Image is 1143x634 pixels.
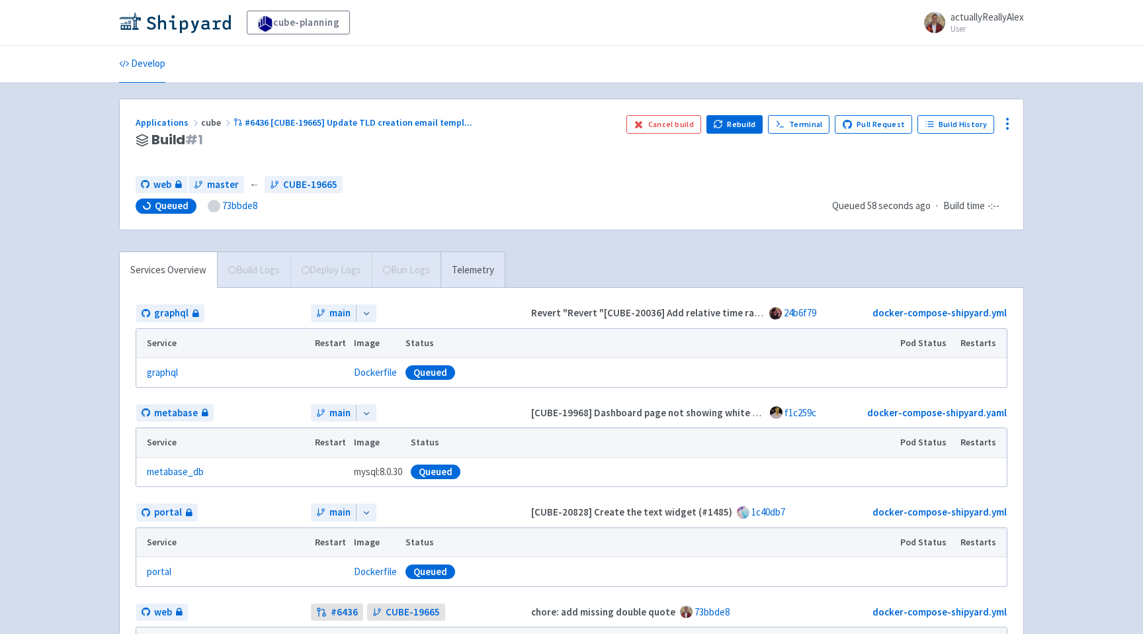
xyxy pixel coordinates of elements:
div: Queued [405,365,455,380]
span: Queued [832,199,931,212]
span: portal [154,505,182,520]
a: cube-planning [247,11,350,34]
a: graphql [147,365,178,381]
th: Service [136,428,310,457]
a: portal [147,565,171,580]
a: 1c40db7 [751,506,785,518]
span: main [329,505,351,520]
span: master [207,177,239,193]
a: #6436 [CUBE-19665] Update TLD creation email templ... [233,116,474,128]
button: Rebuild [706,115,763,134]
a: docker-compose-shipyard.yml [872,306,1007,319]
div: Queued [405,565,455,579]
th: Pod Status [896,428,956,457]
th: Image [350,428,407,457]
th: Restart [310,528,350,557]
a: master [189,176,244,194]
span: web [154,605,172,620]
th: Restarts [956,528,1007,557]
th: Restart [310,329,350,358]
a: CUBE-19665 [265,176,343,194]
a: 73bbde8 [222,199,257,212]
span: metabase [154,406,198,421]
strong: Revert "Revert "[CUBE-20036] Add relative time range fields (#356)" (#360)" (#361) [531,306,898,319]
div: Queued [411,465,460,479]
a: docker-compose-shipyard.yml [872,606,1007,618]
a: Dockerfile [354,366,397,379]
th: Status [407,428,896,457]
a: Applications [136,116,201,128]
a: metabase_db [147,465,204,480]
th: Status [402,528,896,557]
span: cube [201,116,233,128]
div: · [832,199,1007,214]
a: actuallyReallyAlex User [916,12,1024,33]
th: Service [136,329,310,358]
span: main [329,406,351,421]
a: 73bbde8 [695,606,730,618]
a: graphql [136,304,204,322]
th: Restarts [956,329,1007,358]
small: User [951,24,1024,33]
span: actuallyReallyAlex [951,11,1024,23]
span: mysql:8.0.30 [354,465,402,480]
time: 58 seconds ago [867,199,931,212]
a: docker-compose-shipyard.yaml [867,406,1007,419]
a: Build History [917,115,994,134]
a: main [311,304,356,322]
a: CUBE-19665 [367,604,445,621]
span: Build time [943,199,985,214]
a: Pull Request [835,115,912,134]
a: Services Overview [120,252,217,289]
th: Pod Status [896,528,956,557]
span: graphql [154,306,189,321]
a: main [311,504,356,521]
a: Telemetry [441,252,505,289]
th: Restart [310,428,350,457]
button: Cancel build [626,115,701,134]
span: CUBE-19665 [386,605,440,620]
strong: [CUBE-19968] Dashboard page not showing white background (#83) [531,406,830,419]
th: Image [350,329,402,358]
strong: # 6436 [331,605,358,620]
a: web [136,176,187,194]
a: Terminal [768,115,829,134]
a: docker-compose-shipyard.yml [872,506,1007,518]
th: Restarts [956,428,1007,457]
a: #6436 [311,604,363,621]
th: Status [402,329,896,358]
a: portal [136,504,198,521]
img: Shipyard logo [119,12,231,33]
a: Develop [119,46,165,83]
strong: [CUBE-20828] Create the text widget (#1485) [531,506,732,518]
a: 24b6f79 [784,306,816,319]
a: metabase [136,404,214,422]
span: -:-- [988,199,999,214]
span: Queued [155,199,189,212]
span: ← [249,177,259,193]
span: Build [151,132,203,148]
a: main [311,404,356,422]
span: web [153,177,171,193]
th: Pod Status [896,329,956,358]
th: Image [350,528,402,557]
a: web [136,604,188,621]
span: # 1 [185,130,203,149]
a: Dockerfile [354,565,397,578]
span: CUBE-19665 [283,177,337,193]
span: main [329,306,351,321]
th: Service [136,528,310,557]
strong: chore: add missing double quote [531,606,675,618]
a: f1c259c [784,406,816,419]
span: #6436 [CUBE-19665] Update TLD creation email templ ... [245,116,472,128]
